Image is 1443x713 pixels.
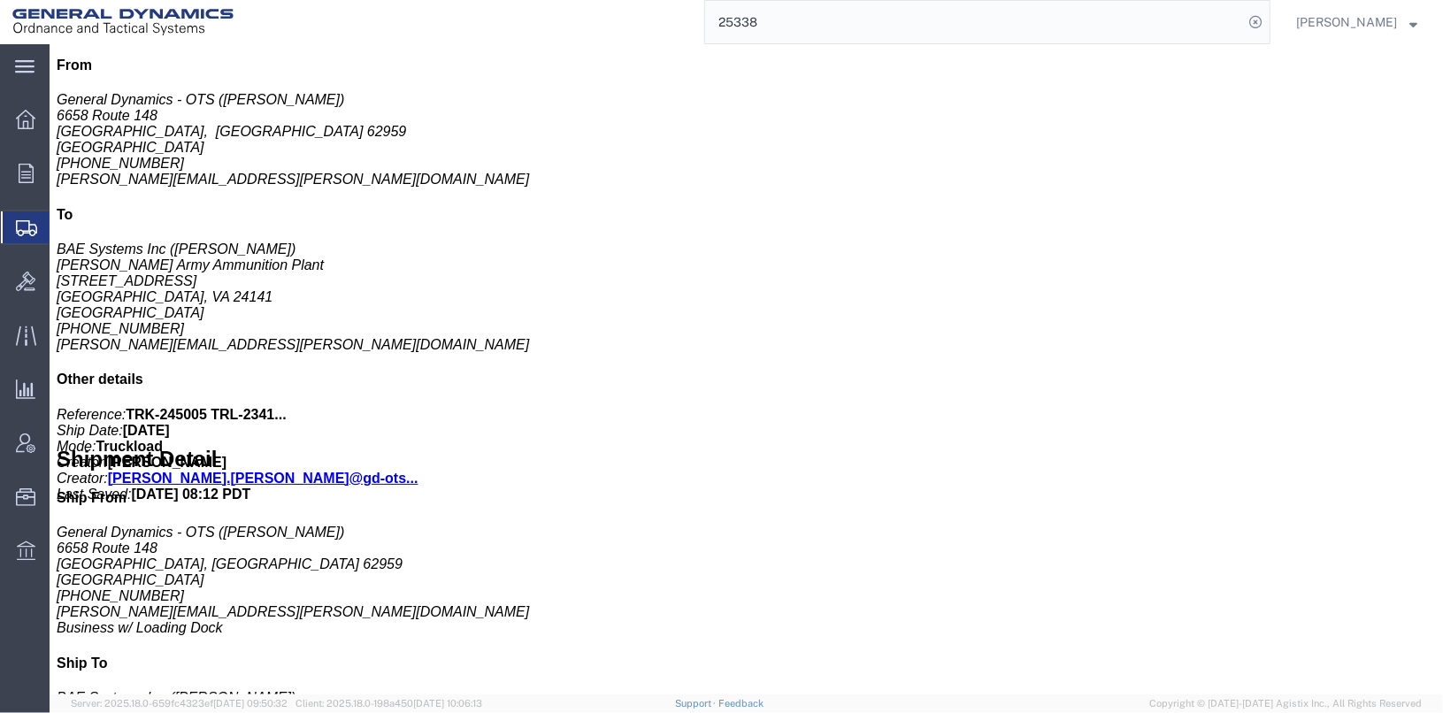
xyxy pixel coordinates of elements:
[718,698,764,709] a: Feedback
[296,698,482,709] span: Client: 2025.18.0-198a450
[213,698,288,709] span: [DATE] 09:50:32
[12,9,234,35] img: logo
[1149,696,1422,711] span: Copyright © [DATE]-[DATE] Agistix Inc., All Rights Reserved
[413,698,482,709] span: [DATE] 10:06:13
[705,1,1243,43] input: Search for shipment number, reference number
[1296,12,1397,32] span: Tim Schaffer
[71,698,288,709] span: Server: 2025.18.0-659fc4323ef
[50,44,1443,694] iframe: FS Legacy Container
[675,698,719,709] a: Support
[1295,11,1418,33] button: [PERSON_NAME]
